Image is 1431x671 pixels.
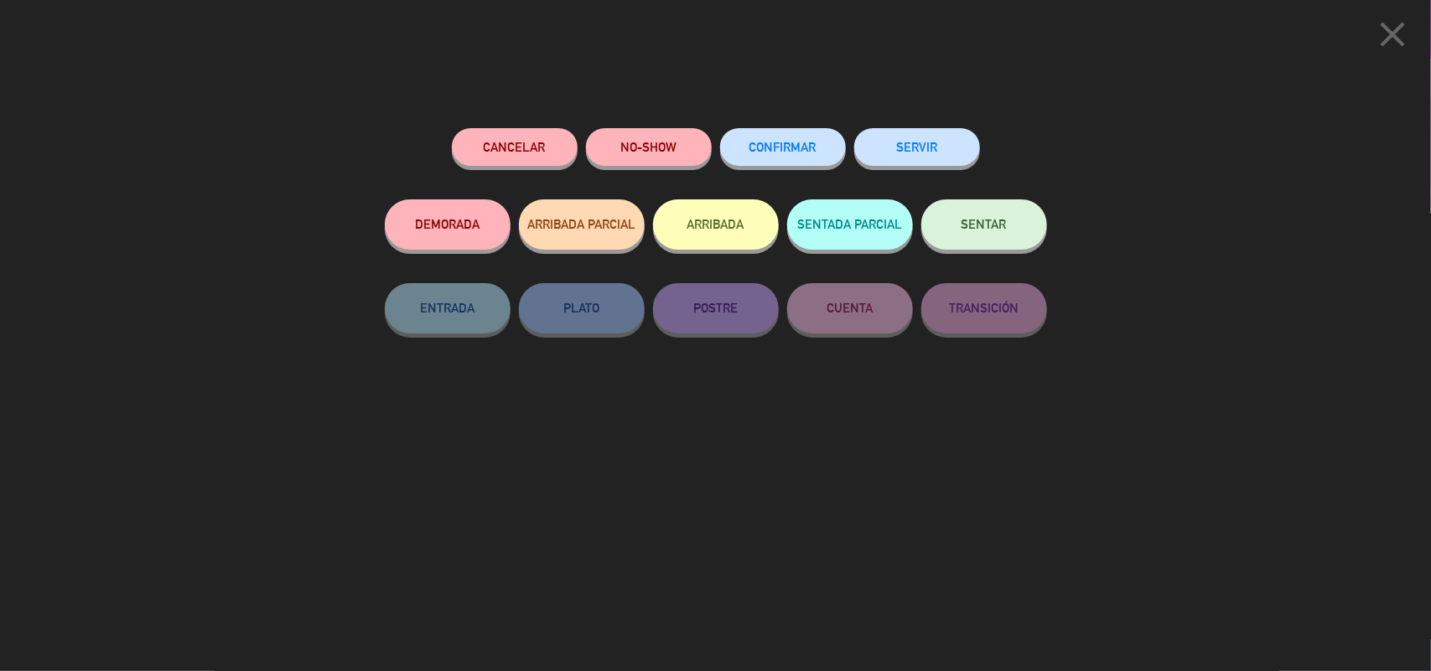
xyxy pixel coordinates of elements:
[653,283,779,333] button: POSTRE
[385,199,511,250] button: DEMORADA
[519,199,645,250] button: ARRIBADA PARCIAL
[962,217,1007,231] span: SENTAR
[1366,13,1418,62] button: close
[519,283,645,333] button: PLATO
[787,283,913,333] button: CUENTA
[385,283,511,333] button: ENTRADA
[921,199,1047,250] button: SENTAR
[653,199,779,250] button: ARRIBADA
[720,128,846,166] button: CONFIRMAR
[787,199,913,250] button: SENTADA PARCIAL
[1371,13,1413,55] i: close
[854,128,980,166] button: SERVIR
[749,140,817,154] span: CONFIRMAR
[452,128,578,166] button: Cancelar
[527,217,635,231] span: ARRIBADA PARCIAL
[921,283,1047,333] button: TRANSICIÓN
[586,128,712,166] button: NO-SHOW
